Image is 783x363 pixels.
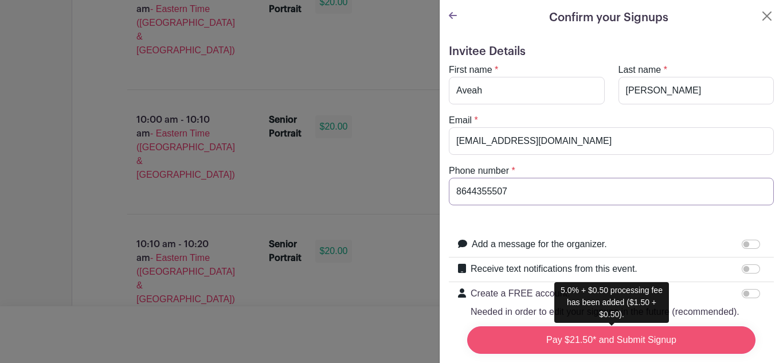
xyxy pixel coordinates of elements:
[449,114,472,127] label: Email
[449,45,774,58] h5: Invitee Details
[618,63,661,77] label: Last name
[471,305,739,319] p: Needed in order to edit your signups in the future (recommended).
[549,9,668,26] h5: Confirm your Signups
[471,262,637,276] label: Receive text notifications from this event.
[467,326,755,354] input: Pay $21.50* and Submit Signup
[760,9,774,23] button: Close
[554,282,669,323] div: 5.0% + $0.50 processing fee has been added ($1.50 + $0.50).
[449,63,492,77] label: First name
[449,164,509,178] label: Phone number
[471,287,739,300] p: Create a FREE account.
[472,237,607,251] label: Add a message for the organizer.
